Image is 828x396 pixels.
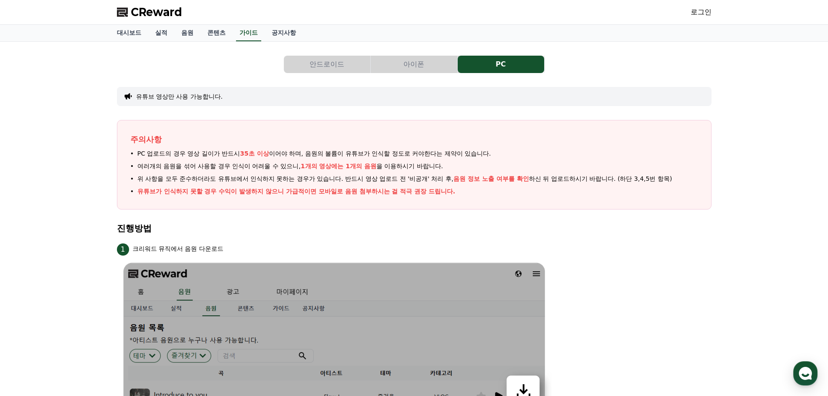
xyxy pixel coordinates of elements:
[110,25,148,41] a: 대시보드
[137,187,456,196] p: 유튜브가 인식하지 못할 경우 수익이 발생하지 않으니 가급적이면 모바일로 음원 첨부하시는 걸 적극 권장 드립니다.
[458,56,544,73] button: PC
[137,174,672,183] span: 위 사항을 모두 준수하더라도 유튜브에서 인식하지 못하는 경우가 있습니다. 반드시 영상 업로드 전 '비공개' 처리 후, 하신 뒤 업로드하시기 바랍니다. (하단 3,4,5번 항목)
[240,150,269,157] span: 35초 이상
[453,175,529,182] span: 음원 정보 노출 여부를 확인
[136,92,223,101] button: 유튜브 영상만 사용 가능합니다.
[284,56,370,73] button: 안드로이드
[691,7,712,17] a: 로그인
[137,149,491,158] span: PC 업로드의 경우 영상 길이가 반드시 이어야 하며, 음원의 볼륨이 유튜브가 인식할 정도로 커야한다는 제약이 있습니다.
[371,56,457,73] button: 아이폰
[117,5,182,19] a: CReward
[265,25,303,41] a: 공지사항
[137,162,443,171] span: 여러개의 음원을 섞어 사용할 경우 인식이 어려울 수 있으니, 을 이용하시기 바랍니다.
[117,223,712,233] h4: 진행방법
[131,5,182,19] span: CReward
[130,133,698,146] p: 주의사항
[284,56,371,73] a: 안드로이드
[236,25,261,41] a: 가이드
[200,25,233,41] a: 콘텐츠
[117,243,129,256] span: 1
[174,25,200,41] a: 음원
[301,163,376,170] span: 1개의 영상에는 1개의 음원
[148,25,174,41] a: 실적
[133,244,223,253] p: 크리워드 뮤직에서 음원 다운로드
